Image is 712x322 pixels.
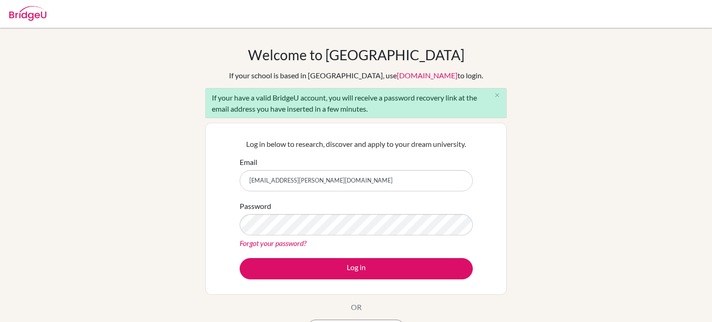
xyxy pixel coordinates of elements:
label: Password [240,201,271,212]
h1: Welcome to [GEOGRAPHIC_DATA] [248,46,464,63]
div: If your school is based in [GEOGRAPHIC_DATA], use to login. [229,70,483,81]
div: If your have a valid BridgeU account, you will receive a password recovery link at the email addr... [205,88,507,118]
button: Log in [240,258,473,279]
a: [DOMAIN_NAME] [397,71,458,80]
button: Close [488,88,506,102]
label: Email [240,157,257,168]
a: Forgot your password? [240,239,306,247]
img: Bridge-U [9,6,46,21]
p: Log in below to research, discover and apply to your dream university. [240,139,473,150]
i: close [494,92,501,99]
p: OR [351,302,362,313]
